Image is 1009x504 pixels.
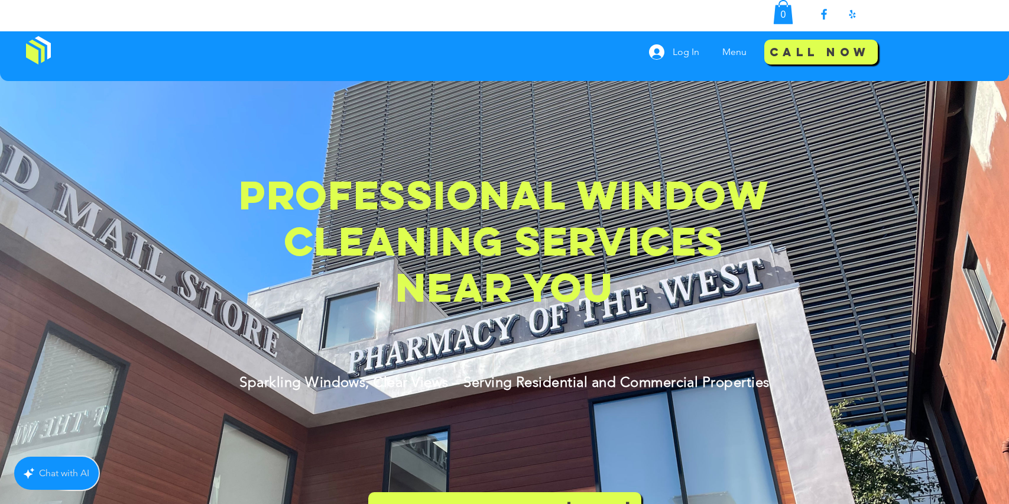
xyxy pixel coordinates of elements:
img: Yelp! [845,7,859,21]
text: 0 [780,9,786,20]
img: Window Cleaning Budds, Affordable window cleaning services near me in Los Angeles [26,36,51,64]
button: Chat with AI, false, false [14,457,99,490]
ul: Social Bar [817,7,859,21]
div: Menu [713,37,759,67]
img: window cleaning services in los angeles [323,262,437,368]
p: Menu [716,37,752,67]
iframe: Wix Chat [873,453,1009,504]
span: Professional Window Cleaning Services Near You [239,170,769,312]
div: Chat with AI [39,465,89,482]
button: Log In [641,41,708,63]
span: Call Now [770,39,870,64]
nav: Site [713,37,759,67]
a: Call Now [764,33,878,70]
span: Sparkling Windows, Clear Views – Serving Residential and Commercial Properties [239,373,769,390]
span: Log In [669,46,703,59]
img: Facebook [817,7,831,21]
